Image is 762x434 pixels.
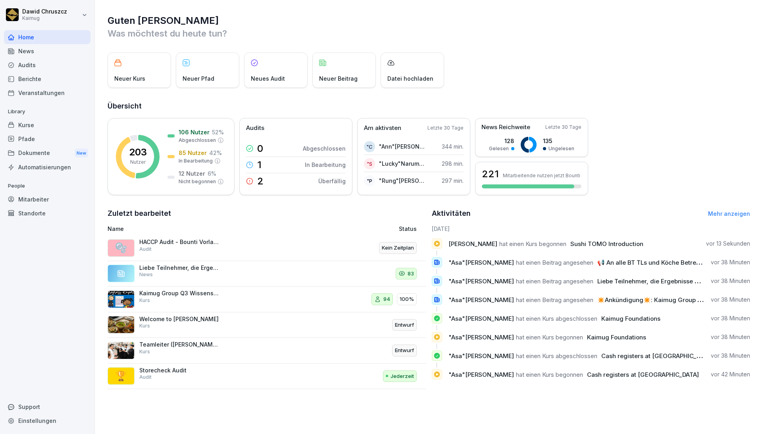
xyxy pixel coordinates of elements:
p: Kaimug [22,15,67,21]
a: Mitarbeiter [4,192,90,206]
span: hat einen Beitrag angesehen [516,259,593,266]
img: kcbrm6dpgkna49ar91ez3gqo.png [108,316,135,333]
p: Audit [139,246,152,253]
p: 🏆 [115,369,127,383]
p: 100% [400,295,414,303]
p: Mitarbeitende nutzen jetzt Bounti [503,172,580,178]
p: 🫧 [115,241,127,255]
p: 1 [257,160,262,170]
a: Kurse [4,118,90,132]
p: Ungelesen [548,145,574,152]
p: 203 [129,147,147,157]
p: vor 38 Minuten [711,333,750,341]
a: 🏆Storecheck AuditAuditJederzeit [108,364,426,389]
span: hat einen Kurs abgeschlossen [516,315,597,322]
p: Neuer Kurs [114,74,145,83]
p: 106 Nutzer [179,128,210,136]
a: Liebe Teilnehmer, die Ergebnisse des Q3 Wissens-Checks sind da! Herzlichen Glückwunsch an unsere ... [108,261,426,287]
a: Berichte [4,72,90,86]
p: "Ann"[PERSON_NAME] [379,142,425,151]
p: Nicht begonnen [179,178,216,185]
div: "C [364,141,375,152]
span: hat einen Kurs abgeschlossen [516,352,597,360]
h3: 221 [482,167,499,181]
p: 12 Nutzer [179,169,205,178]
p: Status [399,225,417,233]
span: "Asa"[PERSON_NAME] [448,277,514,285]
span: hat einen Beitrag angesehen [516,277,593,285]
p: Welcome to [PERSON_NAME] [139,316,219,323]
p: Letzte 30 Tage [427,124,464,132]
span: "Asa"[PERSON_NAME] [448,333,514,341]
p: Teamleiter ([PERSON_NAME]) [139,341,219,348]
span: hat einen Kurs begonnen [499,240,566,248]
a: News [4,44,90,58]
div: Support [4,400,90,414]
img: pytyph5pk76tu4q1kwztnixg.png [108,342,135,359]
span: "Asa"[PERSON_NAME] [448,371,514,378]
a: 🫧HACCP Audit - Bounti VorlageAuditKein Zeitplan [108,235,426,261]
h2: Aktivitäten [432,208,471,219]
a: Pfade [4,132,90,146]
p: People [4,180,90,192]
div: Dokumente [4,146,90,161]
p: Neuer Beitrag [319,74,358,83]
p: Audit [139,374,152,381]
a: Automatisierungen [4,160,90,174]
span: [PERSON_NAME] [448,240,497,248]
p: Library [4,105,90,118]
div: "P [364,175,375,186]
a: Veranstaltungen [4,86,90,100]
p: Kaimug Group Q3 Wissens-Check [139,290,219,297]
a: Einstellungen [4,414,90,428]
p: vor 13 Sekunden [706,240,750,248]
h1: Guten [PERSON_NAME] [108,14,750,27]
p: News [139,271,153,278]
p: Entwurf [395,347,414,355]
p: Abgeschlossen [179,137,216,144]
a: Welcome to [PERSON_NAME]KursEntwurf [108,312,426,338]
span: "Asa"[PERSON_NAME] [448,296,514,304]
p: Entwurf [395,321,414,329]
p: vor 42 Minuten [711,370,750,378]
h2: Übersicht [108,101,750,112]
span: hat einen Kurs begonnen [516,333,583,341]
p: Abgeschlossen [303,144,346,153]
p: 52 % [212,128,224,136]
p: Datei hochladen [387,74,433,83]
a: Kaimug Group Q3 Wissens-CheckKurs94100% [108,287,426,312]
span: Kaimug Foundations [601,315,660,322]
p: 85 Nutzer [179,149,207,157]
a: Teamleiter ([PERSON_NAME])KursEntwurf [108,338,426,364]
p: Kurs [139,297,150,304]
h6: [DATE] [432,225,750,233]
p: 94 [383,295,390,303]
p: In Bearbeitung [305,161,346,169]
p: HACCP Audit - Bounti Vorlage [139,238,219,246]
p: Was möchtest du heute tun? [108,27,750,40]
span: Cash registers at [GEOGRAPHIC_DATA] [587,371,699,378]
p: Am aktivsten [364,124,401,133]
a: Audits [4,58,90,72]
span: "Asa"[PERSON_NAME] [448,352,514,360]
p: Name [108,225,307,233]
p: 6 % [208,169,216,178]
div: Standorte [4,206,90,220]
span: hat einen Kurs begonnen [516,371,583,378]
p: 0 [257,144,263,153]
p: Neues Audit [251,74,285,83]
span: hat einen Beitrag angesehen [516,296,593,304]
h2: Zuletzt bearbeitet [108,208,426,219]
p: "Lucky"Narumon Sugdee [379,159,425,168]
p: Jederzeit [391,372,414,380]
img: e5wlzal6fzyyu8pkl39fd17k.png [108,291,135,308]
p: Gelesen [489,145,509,152]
